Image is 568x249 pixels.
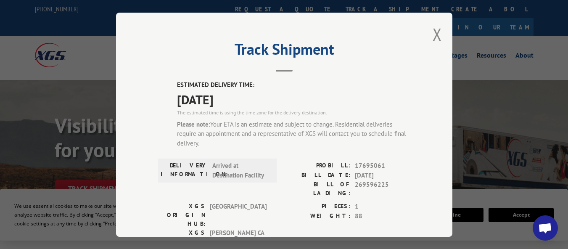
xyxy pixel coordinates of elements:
strong: Please note: [177,120,210,128]
div: The estimated time is using the time zone for the delivery destination. [177,109,410,116]
label: PIECES: [284,202,351,212]
span: 17695061 [355,161,410,171]
span: [DATE] [177,90,410,109]
label: PROBILL: [284,161,351,171]
span: 269596225 [355,180,410,198]
span: [GEOGRAPHIC_DATA] [210,202,267,228]
label: BILL DATE: [284,170,351,180]
span: 88 [355,211,410,221]
div: Open chat [533,215,558,241]
label: XGS ORIGIN HUB: [158,202,206,228]
div: Your ETA is an estimate and subject to change. Residential deliveries require an appointment and ... [177,119,410,148]
h2: Track Shipment [158,43,410,59]
label: ESTIMATED DELIVERY TIME: [177,80,410,90]
span: Arrived at Destination Facility [212,161,269,180]
button: Close modal [433,23,442,45]
span: 1 [355,202,410,212]
span: [DATE] [355,170,410,180]
label: WEIGHT: [284,211,351,221]
label: BILL OF LADING: [284,180,351,198]
label: DELIVERY INFORMATION: [161,161,208,180]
